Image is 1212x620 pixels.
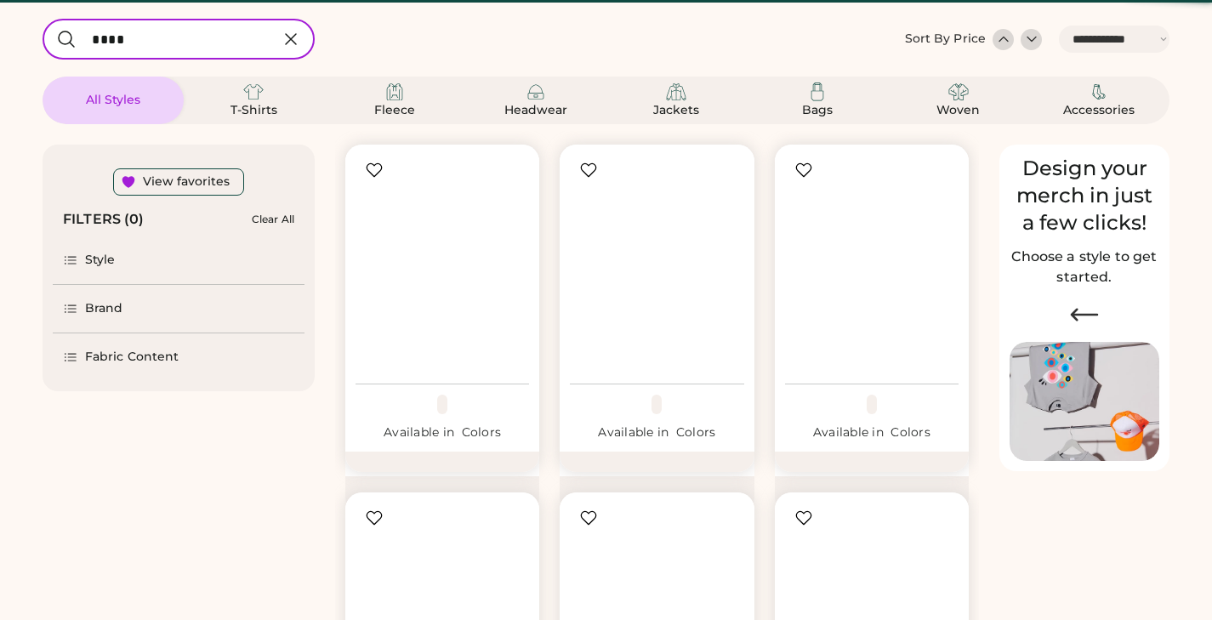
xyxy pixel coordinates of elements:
[498,102,574,119] div: Headwear
[785,424,959,441] div: Available in Colors
[1061,102,1137,119] div: Accessories
[1010,155,1159,236] div: Design your merch in just a few clicks!
[779,102,856,119] div: Bags
[243,82,264,102] img: T-Shirts Icon
[638,102,714,119] div: Jackets
[75,92,151,109] div: All Styles
[384,82,405,102] img: Fleece Icon
[85,252,116,269] div: Style
[215,102,292,119] div: T-Shirts
[905,31,986,48] div: Sort By Price
[356,102,433,119] div: Fleece
[570,424,743,441] div: Available in Colors
[85,349,179,366] div: Fabric Content
[920,102,997,119] div: Woven
[85,300,123,317] div: Brand
[356,424,529,441] div: Available in Colors
[807,82,828,102] img: Bags Icon
[252,213,294,225] div: Clear All
[1089,82,1109,102] img: Accessories Icon
[1010,342,1159,462] img: Image of Lisa Congdon Eye Print on T-Shirt and Hat
[526,82,546,102] img: Headwear Icon
[143,173,230,191] div: View favorites
[1010,247,1159,287] h2: Choose a style to get started.
[63,209,145,230] div: FILTERS (0)
[948,82,969,102] img: Woven Icon
[666,82,686,102] img: Jackets Icon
